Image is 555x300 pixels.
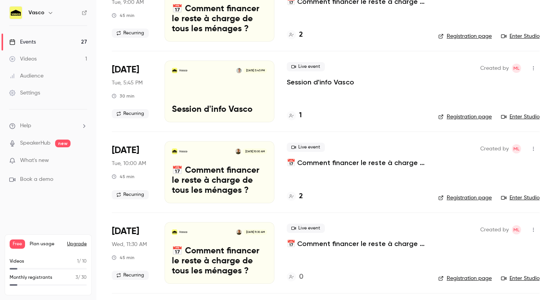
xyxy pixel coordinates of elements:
[172,229,177,235] img: 📅 Comment financer le reste à charge de tous les ménages ?
[77,259,79,264] span: 1
[236,68,242,73] img: Mathieu Guerchoux
[287,30,303,40] a: 2
[287,62,325,71] span: Live event
[299,110,302,121] h4: 1
[20,175,53,184] span: Book a demo
[112,241,147,248] span: Wed, 11:30 AM
[172,148,177,154] img: 📅 Comment financer le reste à charge de tous les ménages ?
[10,258,24,265] p: Videos
[165,141,274,203] a: 📅 Comment financer le reste à charge de tous les ménages ?VascoSébastien Prot[DATE] 10:00 AM📅 Com...
[165,61,274,122] a: Session d'info VascoVascoMathieu Guerchoux[DATE] 5:45 PMSession d'info Vasco
[112,61,152,122] div: Oct 14 Tue, 5:45 PM (Europe/Paris)
[112,174,135,180] div: 45 min
[112,160,146,167] span: Tue, 10:00 AM
[287,224,325,233] span: Live event
[165,222,274,284] a: 📅 Comment financer le reste à charge de tous les ménages ?VascoSébastien Prot[DATE] 11:30 AM📅 Com...
[512,144,521,153] span: Marin Lemay
[501,32,540,40] a: Enter Studio
[10,7,22,19] img: Vasco
[179,230,187,234] p: Vasco
[30,241,62,247] span: Plan usage
[513,64,520,73] span: ML
[9,72,44,80] div: Audience
[112,141,152,203] div: Oct 21 Tue, 10:00 AM (Europe/Paris)
[287,272,303,282] a: 0
[112,79,143,87] span: Tue, 5:45 PM
[287,191,303,202] a: 2
[501,113,540,121] a: Enter Studio
[20,122,31,130] span: Help
[78,157,87,164] iframe: Noticeable Trigger
[480,64,509,73] span: Created by
[299,191,303,202] h4: 2
[172,68,177,73] img: Session d'info Vasco
[480,144,509,153] span: Created by
[244,68,267,73] span: [DATE] 5:45 PM
[287,143,325,152] span: Live event
[501,194,540,202] a: Enter Studio
[67,241,87,247] button: Upgrade
[236,229,242,235] img: Sébastien Prot
[513,225,520,234] span: ML
[513,144,520,153] span: ML
[299,30,303,40] h4: 2
[235,148,241,154] img: Sébastien Prot
[20,157,49,165] span: What's new
[76,274,87,281] p: / 30
[112,254,135,261] div: 45 min
[112,271,149,280] span: Recurring
[287,78,354,87] a: Session d'info Vasco
[76,275,78,280] span: 3
[438,275,492,282] a: Registration page
[112,29,149,38] span: Recurring
[112,225,139,238] span: [DATE]
[112,64,139,76] span: [DATE]
[29,9,44,17] h6: Vasco
[77,258,87,265] p: / 10
[179,69,187,72] p: Vasco
[10,239,25,249] span: Free
[480,225,509,234] span: Created by
[10,274,52,281] p: Monthly registrants
[172,166,267,196] p: 📅 Comment financer le reste à charge de tous les ménages ?
[438,32,492,40] a: Registration page
[299,272,303,282] h4: 0
[179,150,187,153] p: Vasco
[172,4,267,34] p: 📅 Comment financer le reste à charge de tous les ménages ?
[438,194,492,202] a: Registration page
[9,38,36,46] div: Events
[9,89,40,97] div: Settings
[243,148,267,154] span: [DATE] 10:00 AM
[438,113,492,121] a: Registration page
[512,64,521,73] span: Marin Lemay
[512,225,521,234] span: Marin Lemay
[287,110,302,121] a: 1
[112,222,152,284] div: Oct 29 Wed, 11:30 AM (Europe/Paris)
[112,109,149,118] span: Recurring
[112,144,139,157] span: [DATE]
[9,55,37,63] div: Videos
[287,239,426,248] a: 📅 Comment financer le reste à charge de tous les ménages ?
[172,246,267,276] p: 📅 Comment financer le reste à charge de tous les ménages ?
[112,190,149,199] span: Recurring
[287,158,426,167] a: 📅 Comment financer le reste à charge de tous les ménages ?
[112,12,135,19] div: 45 min
[112,93,135,99] div: 30 min
[55,140,71,147] span: new
[172,105,267,115] p: Session d'info Vasco
[244,229,267,235] span: [DATE] 11:30 AM
[501,275,540,282] a: Enter Studio
[9,122,87,130] li: help-dropdown-opener
[20,139,50,147] a: SpeakerHub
